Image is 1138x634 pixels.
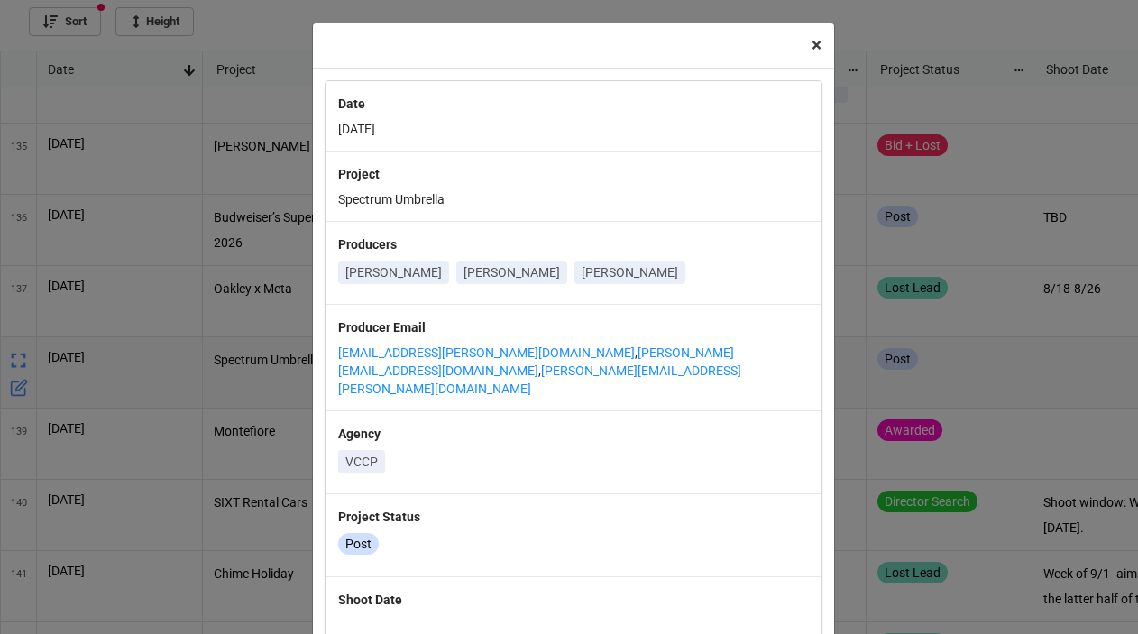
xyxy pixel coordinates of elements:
b: Producer Email [338,320,426,335]
p: [PERSON_NAME] [463,263,560,281]
p: VCCP [345,453,378,471]
b: Producers [338,237,397,252]
div: Post [338,533,379,555]
b: Shoot Date [338,593,402,607]
a: [PERSON_NAME][EMAIL_ADDRESS][DOMAIN_NAME] [338,345,734,378]
a: [PERSON_NAME][EMAIL_ADDRESS][PERSON_NAME][DOMAIN_NAME] [338,363,741,396]
span: × [812,34,821,56]
b: Agency [338,427,381,441]
a: [EMAIL_ADDRESS][PERSON_NAME][DOMAIN_NAME] [338,345,635,360]
p: [DATE] [338,120,809,138]
b: Project Status [338,510,420,524]
p: [PERSON_NAME] [582,263,678,281]
p: [PERSON_NAME] [345,263,442,281]
p: Spectrum Umbrella [338,190,809,208]
p: , , [338,344,809,398]
b: Project [338,167,380,181]
b: Date [338,96,365,111]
